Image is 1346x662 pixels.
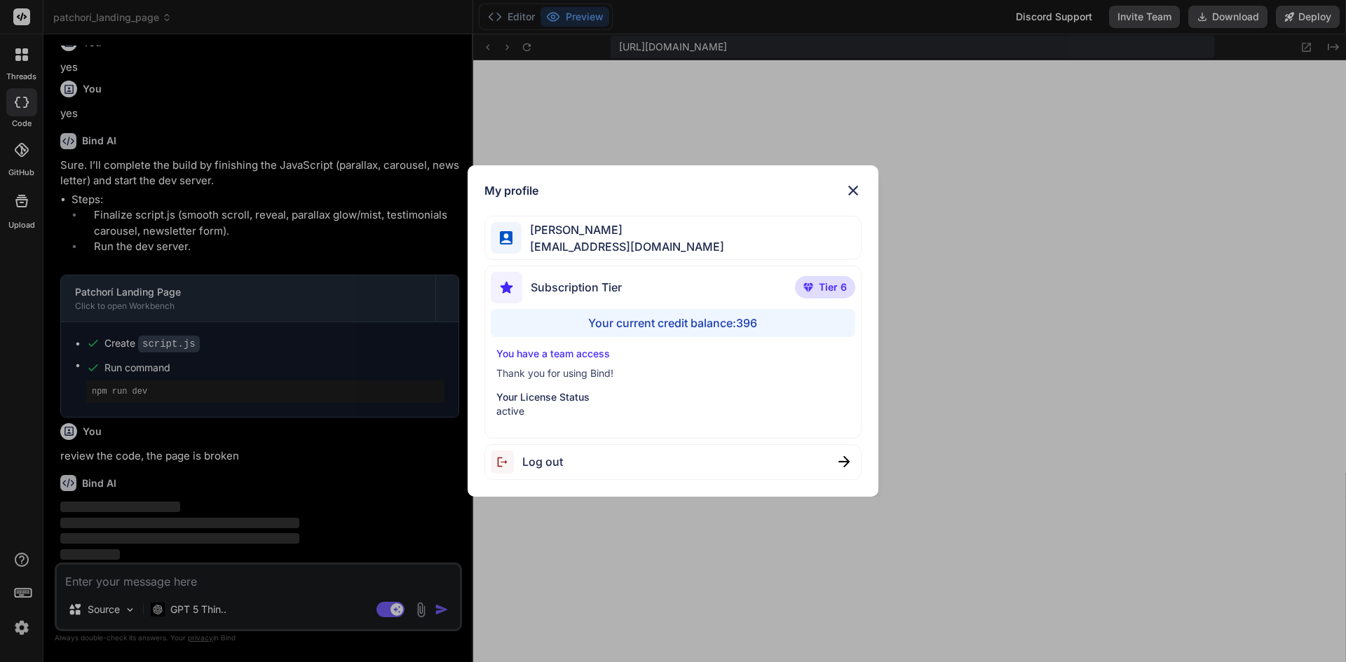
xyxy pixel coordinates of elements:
img: close [838,456,850,467]
img: close [845,182,862,199]
h1: My profile [484,182,538,199]
span: Tier 6 [819,280,847,294]
img: logout [491,450,522,474]
div: Your current credit balance: 396 [491,309,856,337]
span: Subscription Tier [531,279,622,296]
span: [PERSON_NAME] [522,221,724,238]
p: Your License Status [496,390,850,404]
img: premium [803,283,813,291]
img: subscription [491,272,522,303]
p: You have a team access [496,347,850,361]
p: active [496,404,850,418]
span: Log out [522,453,563,470]
span: [EMAIL_ADDRESS][DOMAIN_NAME] [522,238,724,255]
p: Thank you for using Bind! [496,366,850,380]
img: profile [500,231,513,244]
